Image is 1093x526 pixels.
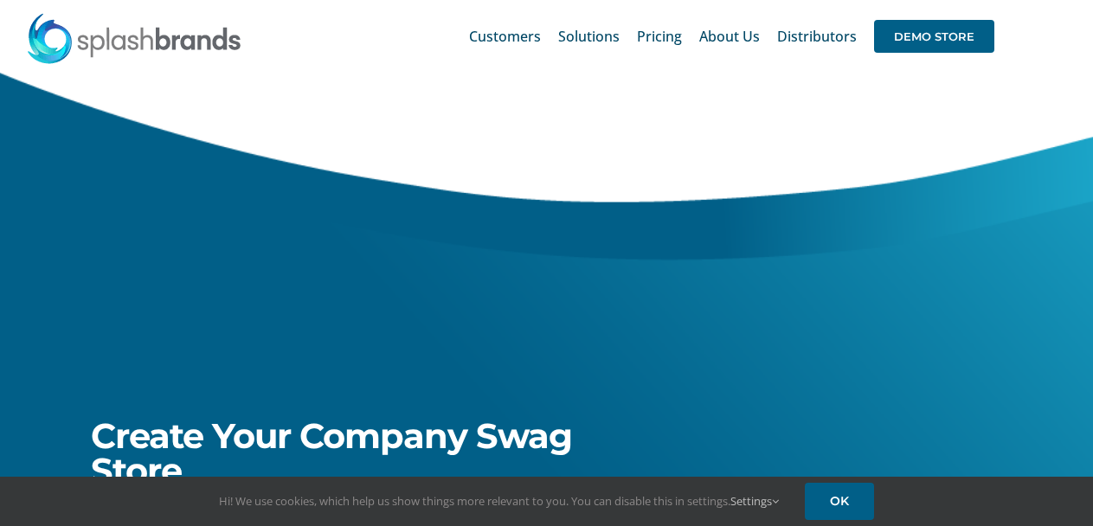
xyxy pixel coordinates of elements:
span: Solutions [558,29,620,43]
span: Create Your Company Swag Store [91,414,572,491]
a: Customers [469,9,541,64]
a: Settings [730,493,779,509]
a: Distributors [777,9,857,64]
span: Hi! We use cookies, which help us show things more relevant to you. You can disable this in setti... [219,493,779,509]
a: OK [805,483,874,520]
img: SplashBrands.com Logo [26,12,242,64]
a: DEMO STORE [874,9,994,64]
span: About Us [699,29,760,43]
nav: Main Menu [469,9,994,64]
span: Pricing [637,29,682,43]
span: Customers [469,29,541,43]
span: Distributors [777,29,857,43]
span: DEMO STORE [874,20,994,53]
a: Pricing [637,9,682,64]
